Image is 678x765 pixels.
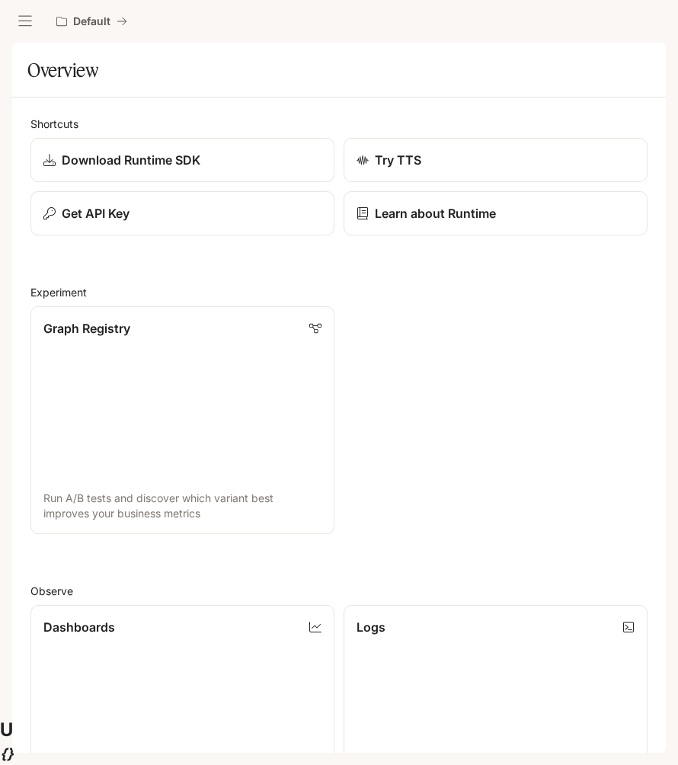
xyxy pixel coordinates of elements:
a: Download Runtime SDK [30,138,334,182]
p: Get API Key [62,204,130,222]
p: Download Runtime SDK [62,151,200,169]
h2: Shortcuts [30,116,648,132]
p: Graph Registry [43,319,130,338]
a: Graph RegistryRun A/B tests and discover which variant best improves your business metrics [30,306,334,534]
a: Try TTS [344,138,648,182]
button: Get API Key [30,191,334,235]
p: Try TTS [375,151,421,169]
p: Learn about Runtime [375,204,496,222]
p: Logs [357,618,385,636]
h1: Overview [27,55,98,85]
p: Run A/B tests and discover which variant best improves your business metrics [43,491,321,521]
button: open drawer [11,8,39,35]
p: Default [73,15,110,28]
p: Dashboards [43,618,115,636]
h2: Observe [30,583,648,599]
h2: Experiment [30,284,648,300]
a: Learn about Runtime [344,191,648,235]
button: All workspaces [50,6,134,37]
